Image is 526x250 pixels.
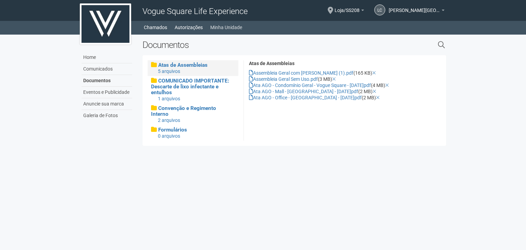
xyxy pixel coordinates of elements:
div: 1 arquivos [158,96,235,102]
a: Excluir [373,89,376,94]
a: [PERSON_NAME][GEOGRAPHIC_DATA] [389,9,444,14]
span: COMUNICADO IMPORTANTE: Descarte de lixo infectante e entulhos [151,78,229,96]
a: Formulários 0 arquivos [151,127,235,139]
a: Documentos [82,75,132,87]
a: Ata AGO - Condomínio Geral - Vogue Square - [DATE]pdf [249,83,371,88]
div: 2 arquivos [158,117,235,123]
h2: Documentos [142,40,367,50]
a: Assembleia Geral com [PERSON_NAME] (1).pdf [249,70,353,76]
a: Loja/SS208 [335,9,364,14]
div: (3 MB) [249,76,441,82]
a: Excluir [332,76,336,82]
div: (4 MB) [249,82,441,88]
a: Ata AGO - Office - [GEOGRAPHIC_DATA] - [DATE]pdf [249,95,362,100]
a: Home [82,52,132,63]
span: Formulários [158,127,187,133]
a: Minha Unidade [210,23,242,32]
a: Galeria de Fotos [82,110,132,121]
a: Eventos e Publicidade [82,87,132,98]
a: Excluir [385,83,389,88]
a: Comunicados [82,63,132,75]
a: Convenção e Regimento Interno 2 arquivos [151,105,235,123]
a: Atas de Assembleias 5 arquivos [151,62,235,74]
div: 5 arquivos [158,68,235,74]
a: Excluir [372,70,376,76]
div: (2 MB) [249,95,441,101]
strong: Atas de Assembleias [249,61,295,66]
div: (165 KB) [249,70,441,76]
a: Autorizações [175,23,203,32]
a: Anuncie sua marca [82,98,132,110]
div: (2 MB) [249,88,441,95]
a: Ata AGO - Mall - [GEOGRAPHIC_DATA] - [DATE]pdf [249,89,358,94]
span: Vogue Square Life Experience [142,7,248,16]
a: Excluir [376,95,380,100]
span: Atas de Assembleias [158,62,208,68]
div: 0 arquivos [158,133,235,139]
span: Convenção e Regimento Interno [151,105,216,117]
a: COMUNICADO IMPORTANTE: Descarte de lixo infectante e entulhos 1 arquivos [151,78,235,102]
a: Chamados [144,23,167,32]
a: Assembleia Geral Sem Uso.pdf [249,76,318,82]
a: LC [374,4,385,15]
span: Leonardo Calandrini Lima [389,1,440,13]
span: Loja/SS208 [335,1,360,13]
img: logo.jpg [80,3,131,45]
